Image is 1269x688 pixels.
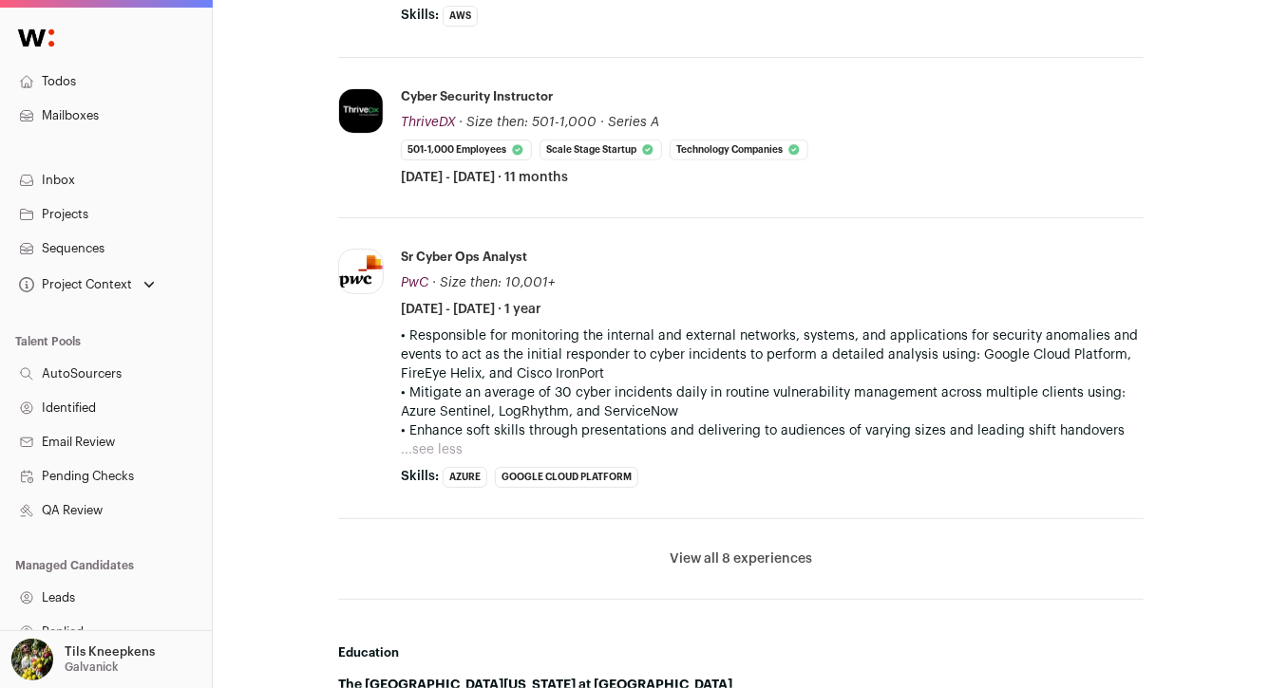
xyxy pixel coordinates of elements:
p: Galvanick [65,660,118,675]
li: 501-1,000 employees [401,139,532,160]
button: Open dropdown [8,639,159,680]
span: [DATE] - [DATE] · 11 months [401,168,568,187]
span: · Size then: 501-1,000 [459,116,597,129]
li: Google Cloud Platform [495,467,638,488]
span: Series A [608,116,659,129]
span: · Size then: 10,001+ [432,276,555,289]
li: Technology Companies [670,139,808,160]
p: • Mitigate an average of 30 cyber incidents daily in routine vulnerability management across mult... [401,383,1144,421]
button: Open dropdown [15,271,159,298]
span: PwC [401,276,428,289]
span: Skills: [401,6,439,25]
li: Azure [443,467,487,488]
span: [DATE] - [DATE] · 1 year [401,300,541,319]
div: Sr Cyber Ops Analyst [401,249,527,266]
span: · [600,113,604,132]
div: Cyber Security Instructor [401,88,553,105]
img: e06d80ef1c669971b1a0fdc832999c3d41f03ce81ed6b94e6ccbe407c2e20184.jpg [339,89,383,133]
p: • Enhance soft skills through presentations and delivering to audiences of varying sizes and lead... [401,421,1144,440]
img: bb9966742a32745905a65ad6706b211add5ca584668c021207e5fc01170c35f0.png [339,255,383,288]
li: Scale Stage Startup [540,139,662,160]
span: Skills: [401,467,439,486]
span: ThriveDX [401,116,455,129]
button: View all 8 experiences [670,549,812,568]
img: 6689865-medium_jpg [11,639,53,680]
li: AWS [443,6,478,27]
p: • Responsible for monitoring the internal and external networks, systems, and applications for se... [401,326,1144,383]
p: Tils Kneepkens [65,644,155,660]
div: Project Context [15,277,132,292]
button: ...see less [401,440,463,459]
h2: Education [338,645,1144,660]
img: Wellfound [8,19,65,57]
